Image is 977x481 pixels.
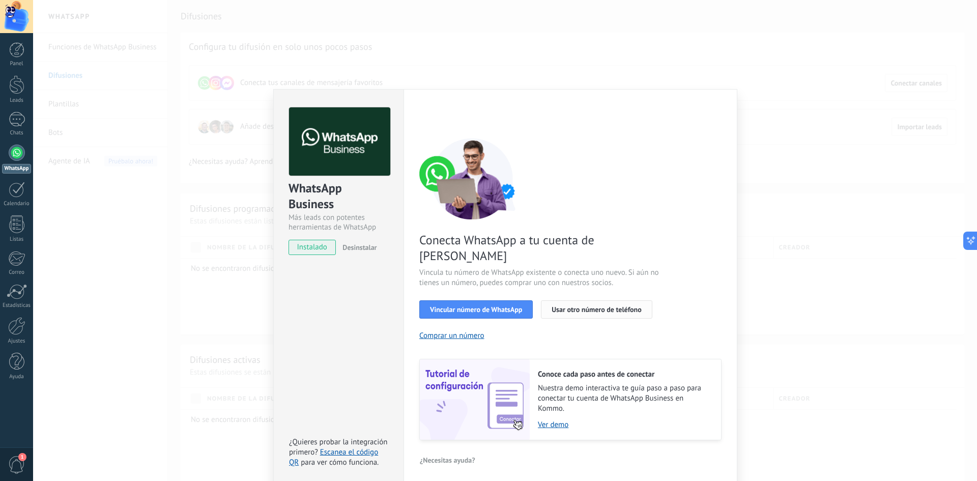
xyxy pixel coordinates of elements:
[538,383,711,414] span: Nuestra demo interactiva te guía paso a paso para conectar tu cuenta de WhatsApp Business en Kommo.
[289,213,389,232] div: Más leads con potentes herramientas de WhatsApp
[289,107,390,176] img: logo_main.png
[420,457,475,464] span: ¿Necesitas ayuda?
[2,130,32,136] div: Chats
[301,458,379,467] span: para ver cómo funciona.
[541,300,652,319] button: Usar otro número de teléfono
[289,240,335,255] span: instalado
[430,306,522,313] span: Vincular número de WhatsApp
[2,97,32,104] div: Leads
[18,453,26,461] span: 1
[2,338,32,345] div: Ajustes
[538,370,711,379] h2: Conoce cada paso antes de conectar
[419,300,533,319] button: Vincular número de WhatsApp
[419,331,484,341] button: Comprar un número
[289,437,388,457] span: ¿Quieres probar la integración primero?
[2,269,32,276] div: Correo
[342,243,377,252] span: Desinstalar
[552,306,641,313] span: Usar otro número de teléfono
[2,374,32,380] div: Ayuda
[538,420,711,430] a: Ver demo
[419,232,662,264] span: Conecta WhatsApp a tu cuenta de [PERSON_NAME]
[419,452,476,468] button: ¿Necesitas ayuda?
[2,201,32,207] div: Calendario
[2,164,31,174] div: WhatsApp
[289,180,389,213] div: WhatsApp Business
[289,447,378,467] a: Escanea el código QR
[419,138,526,219] img: connect number
[338,240,377,255] button: Desinstalar
[2,61,32,67] div: Panel
[2,302,32,309] div: Estadísticas
[419,268,662,288] span: Vincula tu número de WhatsApp existente o conecta uno nuevo. Si aún no tienes un número, puedes c...
[2,236,32,243] div: Listas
